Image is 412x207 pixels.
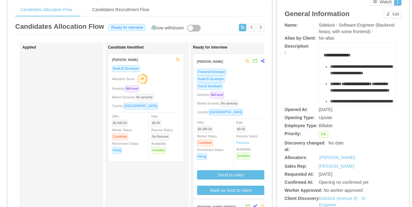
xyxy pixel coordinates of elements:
span: [GEOGRAPHIC_DATA] [209,109,243,116]
span: Ready for interview [109,24,146,31]
div: Show withdrawn [152,25,184,32]
button: icon: usergroup-add [239,24,246,31]
span: Market Seniority: [197,102,241,105]
b: Confirmed At: [284,180,313,185]
span: Seniority: [197,93,226,97]
span: Rate [151,115,163,125]
span: No worker approved [324,188,363,193]
span: Resume Status: [236,135,258,144]
button: 44 [135,74,148,84]
span: [DATE] [319,107,332,112]
span: P4 [319,131,328,138]
span: Worker Status: [112,128,132,138]
span: NodeJS Developer [197,76,225,83]
b: Opened At: [284,107,308,112]
strong: [PERSON_NAME] [112,58,138,62]
span: Offer: [197,121,215,131]
span: No seniority [135,94,154,101]
span: No seniority [220,100,239,107]
span: Availability: [236,148,253,157]
span: Candidate [112,133,128,140]
div: Candidates Allocation Flow [15,3,77,17]
h1: Candidate Identified [108,45,195,50]
span: Market Seniority: [112,96,156,99]
article: Candidates Allocation Flow [15,21,104,32]
div: Candidates Recruitment Flow [87,3,154,17]
b: Allocators: [284,155,307,160]
span: Hiring [197,153,207,160]
span: [GEOGRAPHIC_DATA] [124,103,158,110]
b: Alias by Client: [284,36,316,41]
article: General Information [284,9,349,19]
span: Rate [236,121,249,131]
span: VueJS Developer [197,83,223,90]
span: Seniority: [112,87,141,90]
span: Candidate [197,140,213,146]
span: $4,300.00 [197,126,213,133]
span: share-alt [261,59,265,63]
button: Mark as Sent to client [197,186,265,195]
span: team [245,59,249,63]
button: icon: edit [148,23,158,29]
h1: Applied [22,45,109,50]
b: Sales Rep: [284,164,307,169]
span: Frontend Developer [197,69,226,75]
b: Opening Type: [284,115,315,120]
h1: Ready for Interview [193,45,280,50]
span: Worker Status: [197,135,217,144]
span: Billable [319,123,333,128]
button: mail [249,56,257,66]
span: Offer: [112,115,130,125]
span: Mid level [125,85,139,92]
span: Country: [112,104,160,108]
span: Available [236,153,251,159]
b: Discovery changed at: [284,140,324,152]
button: icon: editEdit [384,11,401,18]
span: Allocation Score: [112,77,135,81]
div: rdw-editor [324,52,392,114]
span: $3,500.00 [112,120,128,127]
span: Availability: [151,142,168,152]
span: Opening no confirmed yet [319,180,368,185]
strong: [PERSON_NAME] [197,60,223,63]
a: [PERSON_NAME] [319,164,354,169]
span: [DATE] [319,172,332,177]
b: Employee Type: [284,123,317,128]
b: Worker Approved: [284,188,322,193]
b: Description: [284,44,308,55]
span: No Resume [151,133,170,140]
span: team [176,57,180,62]
button: icon: right [257,24,264,31]
span: Recruitment Status: [112,142,139,152]
span: NodeJS Developer [112,65,140,72]
a: [PERSON_NAME] [319,154,355,161]
b: Priority: [284,131,301,136]
b: Requested At: [284,172,314,177]
span: Hiring [112,147,122,154]
span: Mid level [210,92,224,98]
span: Upsale [319,115,332,120]
span: Available [151,147,166,154]
span: No alias [319,36,334,41]
b: Name: [284,23,298,28]
span: Sidekick - Software Engineer (Backend-heavy, with some frontend) - [319,23,395,34]
button: Send to sales [197,170,265,179]
button: icon: left [248,24,255,31]
text: 44 [141,77,144,80]
span: No date [329,140,344,145]
span: Resume Status: [151,128,173,138]
span: Recruitment Status: [197,148,224,158]
div: rdw-wrapper [319,43,396,105]
a: Resume1 [236,140,250,145]
span: $0.00 [151,120,161,127]
span: Country: [197,110,245,114]
span: $0.00 [236,126,246,133]
b: Client Discovery: [284,196,320,201]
